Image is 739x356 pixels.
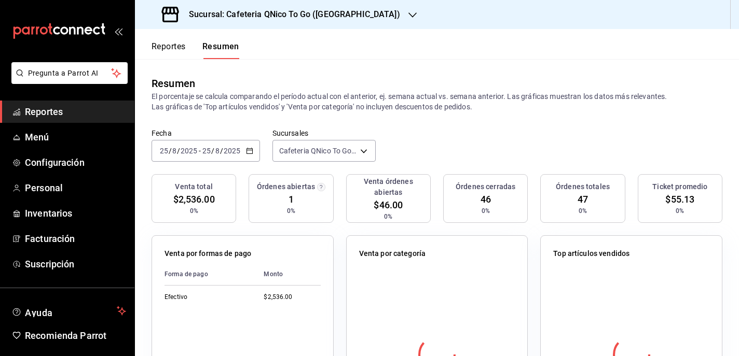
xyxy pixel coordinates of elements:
[25,105,126,119] span: Reportes
[289,192,294,206] span: 1
[165,248,251,259] p: Venta por formas de pago
[202,147,211,155] input: --
[173,192,215,206] span: $2,536.00
[152,41,186,59] button: Reportes
[652,181,707,192] h3: Ticket promedio
[25,155,126,169] span: Configuración
[255,263,320,286] th: Monto
[223,147,241,155] input: ----
[169,147,172,155] span: /
[11,62,128,84] button: Pregunta a Parrot AI
[25,257,126,271] span: Suscripción
[181,8,400,21] h3: Sucursal: Cafeteria QNico To Go ([GEOGRAPHIC_DATA])
[287,206,295,216] span: 0%
[152,130,260,137] label: Fecha
[7,75,128,86] a: Pregunta a Parrot AI
[25,305,113,317] span: Ayuda
[172,147,177,155] input: --
[257,181,315,192] h3: Órdenes abiertas
[25,206,126,220] span: Inventarios
[215,147,220,155] input: --
[351,176,426,198] h3: Venta órdenes abiertas
[152,41,239,59] div: navigation tabs
[676,206,684,216] span: 0%
[579,206,587,216] span: 0%
[25,232,126,246] span: Facturación
[665,192,694,206] span: $55.13
[25,181,126,195] span: Personal
[384,212,392,221] span: 0%
[152,76,195,91] div: Resumen
[199,147,201,155] span: -
[165,293,247,302] div: Efectivo
[279,146,357,156] span: Cafeteria QNico To Go ([GEOGRAPHIC_DATA])
[220,147,223,155] span: /
[374,198,403,212] span: $46.00
[114,27,122,35] button: open_drawer_menu
[211,147,214,155] span: /
[578,192,588,206] span: 47
[25,130,126,144] span: Menú
[482,206,490,216] span: 0%
[28,68,112,79] span: Pregunta a Parrot AI
[202,41,239,59] button: Resumen
[272,130,376,137] label: Sucursales
[553,248,629,259] p: Top artículos vendidos
[177,147,180,155] span: /
[190,206,198,216] span: 0%
[165,263,255,286] th: Forma de pago
[556,181,610,192] h3: Órdenes totales
[180,147,198,155] input: ----
[481,192,491,206] span: 46
[152,91,722,112] p: El porcentaje se calcula comparando el período actual con el anterior, ej. semana actual vs. sema...
[456,181,515,192] h3: Órdenes cerradas
[264,293,320,302] div: $2,536.00
[359,248,426,259] p: Venta por categoría
[25,329,126,343] span: Recomienda Parrot
[159,147,169,155] input: --
[175,181,212,192] h3: Venta total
